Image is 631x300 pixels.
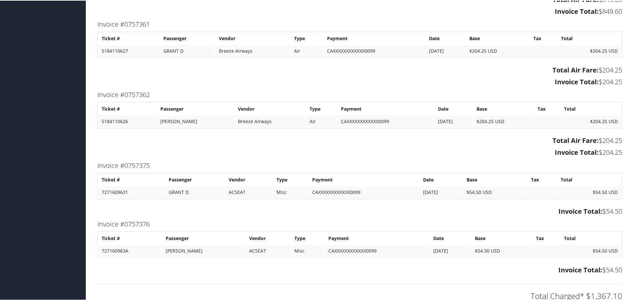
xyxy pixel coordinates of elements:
[225,173,273,185] th: Vendor
[98,32,159,44] th: Ticket #
[160,44,215,56] td: GRANT D
[98,102,156,114] th: Ticket #
[557,173,621,185] th: Total
[97,219,622,228] h3: Invoice #0757376
[555,6,599,15] strong: Invoice Total:
[162,244,245,256] td: [PERSON_NAME]
[430,232,471,244] th: Date
[558,265,602,274] strong: Invoice Total:
[552,135,599,144] strong: Total Air Fare:
[557,186,621,198] td: $54.50 USD
[472,244,532,256] td: $54.50 USD
[561,102,621,114] th: Total
[98,232,162,244] th: Ticket #
[97,19,622,28] h3: Invoice #0757361
[558,206,602,215] strong: Invoice Total:
[530,32,557,44] th: Tax
[426,44,465,56] td: [DATE]
[165,173,225,185] th: Passenger
[558,32,621,44] th: Total
[165,186,225,198] td: GRANT D
[473,115,534,127] td: $204.25 USD
[325,232,429,244] th: Payment
[338,102,434,114] th: Payment
[463,173,527,185] th: Base
[325,244,429,256] td: CAXXXXXXXXXXXX0099
[160,32,215,44] th: Passenger
[306,102,337,114] th: Type
[98,115,156,127] td: 5184110626
[97,265,622,274] h3: $54.50
[420,173,463,185] th: Date
[216,32,290,44] th: Vendor
[561,244,621,256] td: $54.50 USD
[97,135,622,145] h3: $204.25
[273,186,308,198] td: Misc
[338,115,434,127] td: CAXXXXXXXXXXXX0099
[97,65,622,74] h3: $204.25
[466,44,529,56] td: $204.25 USD
[98,244,162,256] td: 727160963A
[157,115,234,127] td: [PERSON_NAME]
[324,44,425,56] td: CAXXXXXXXXXXXX0099
[97,147,622,156] h3: $204.25
[555,147,599,156] strong: Invoice Total:
[291,44,323,56] td: Air
[246,232,290,244] th: Vendor
[435,115,473,127] td: [DATE]
[98,186,165,198] td: 7271609631
[561,232,621,244] th: Total
[472,232,532,244] th: Base
[291,232,324,244] th: Type
[291,244,324,256] td: Misc
[561,115,621,127] td: $204.25 USD
[162,232,245,244] th: Passenger
[463,186,527,198] td: $54.50 USD
[246,244,290,256] td: ACSEAT
[97,90,622,99] h3: Invoice #0757362
[426,32,465,44] th: Date
[324,32,425,44] th: Payment
[466,32,529,44] th: Base
[309,186,419,198] td: CAXXXXXXXXXXXX0099
[216,44,290,56] td: Breeze Airways
[98,44,159,56] td: 5184110627
[533,232,560,244] th: Tax
[473,102,534,114] th: Base
[420,186,463,198] td: [DATE]
[558,44,621,56] td: $204.25 USD
[291,32,323,44] th: Type
[225,186,273,198] td: ACSEAT
[235,102,306,114] th: Vendor
[528,173,557,185] th: Tax
[309,173,419,185] th: Payment
[306,115,337,127] td: Air
[157,102,234,114] th: Passenger
[555,77,599,86] strong: Invoice Total:
[98,173,165,185] th: Ticket #
[430,244,471,256] td: [DATE]
[273,173,308,185] th: Type
[534,102,560,114] th: Tax
[97,77,622,86] h3: $204.25
[552,65,599,74] strong: Total Air Fare:
[97,6,622,15] h3: $849.60
[97,206,622,215] h3: $54.50
[435,102,473,114] th: Date
[235,115,306,127] td: Breeze Airways
[97,160,622,170] h3: Invoice #0757375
